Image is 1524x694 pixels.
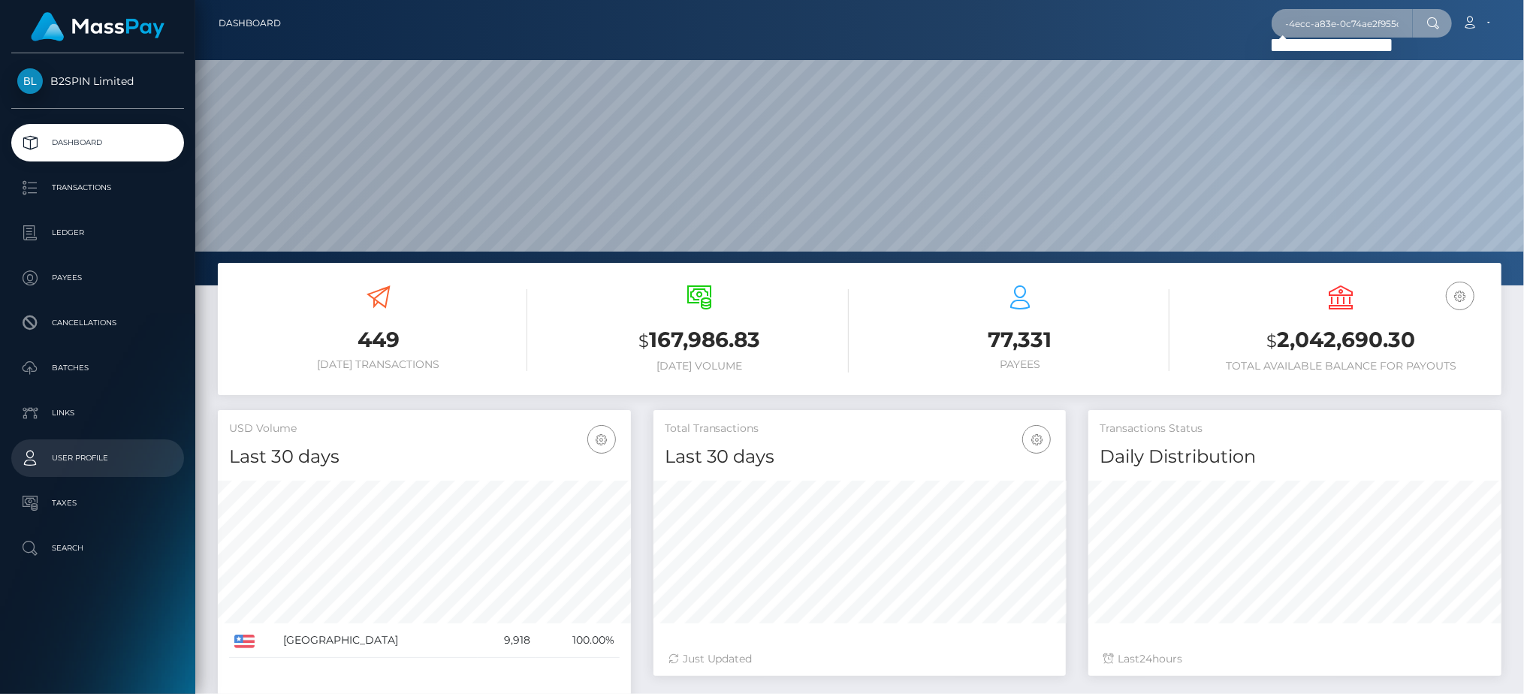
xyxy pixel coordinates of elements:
[1103,651,1486,667] div: Last hours
[17,222,178,244] p: Ledger
[11,484,184,522] a: Taxes
[536,623,619,658] td: 100.00%
[11,169,184,207] a: Transactions
[665,421,1055,436] h5: Total Transactions
[550,325,848,356] h3: 167,986.83
[17,267,178,289] p: Payees
[11,349,184,387] a: Batches
[665,444,1055,470] h4: Last 30 days
[11,394,184,432] a: Links
[1139,652,1152,665] span: 24
[11,304,184,342] a: Cancellations
[1100,421,1490,436] h5: Transactions Status
[278,623,477,658] td: [GEOGRAPHIC_DATA]
[17,402,178,424] p: Links
[31,12,164,41] img: MassPay Logo
[1192,325,1490,356] h3: 2,042,690.30
[1272,9,1413,38] input: Search...
[17,537,178,560] p: Search
[1100,444,1490,470] h4: Daily Distribution
[17,131,178,154] p: Dashboard
[550,360,848,373] h6: [DATE] Volume
[1192,360,1490,373] h6: Total Available Balance for Payouts
[668,651,1052,667] div: Just Updated
[234,635,255,648] img: US.png
[11,530,184,567] a: Search
[478,623,536,658] td: 9,918
[11,214,184,252] a: Ledger
[638,330,649,352] small: $
[17,68,43,94] img: B2SPIN Limited
[229,358,527,371] h6: [DATE] Transactions
[871,325,1169,355] h3: 77,331
[219,8,281,39] a: Dashboard
[229,421,620,436] h5: USD Volume
[17,312,178,334] p: Cancellations
[17,357,178,379] p: Batches
[11,124,184,161] a: Dashboard
[871,358,1169,371] h6: Payees
[229,444,620,470] h4: Last 30 days
[1266,330,1277,352] small: $
[11,259,184,297] a: Payees
[17,177,178,199] p: Transactions
[11,74,184,88] span: B2SPIN Limited
[229,325,527,355] h3: 449
[17,447,178,469] p: User Profile
[11,439,184,477] a: User Profile
[17,492,178,514] p: Taxes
